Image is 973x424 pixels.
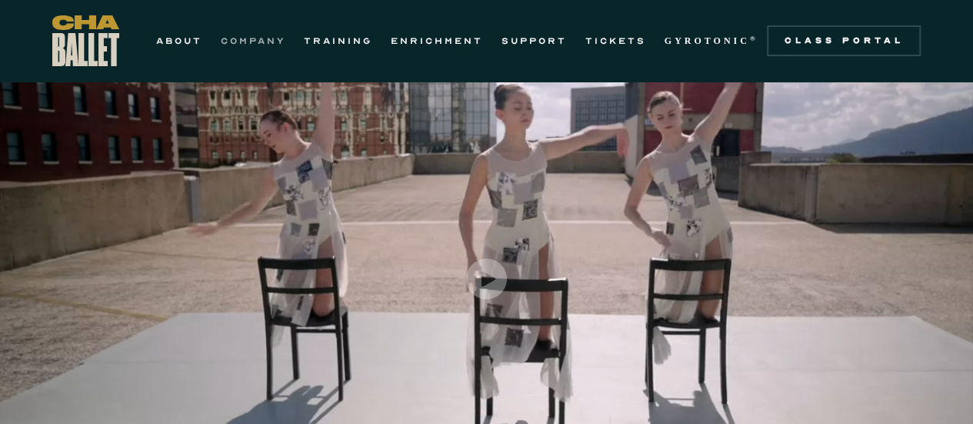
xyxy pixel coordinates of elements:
[304,32,372,50] a: TRAINING
[156,32,202,50] a: ABOUT
[767,25,921,56] a: Class Portal
[750,35,758,42] sup: ®
[221,32,285,50] a: COMPANY
[585,32,646,50] a: TICKETS
[501,32,567,50] a: SUPPORT
[391,32,483,50] a: ENRICHMENT
[52,15,119,66] a: home
[776,35,911,47] div: Class Portal
[665,32,758,50] a: GYROTONIC®
[665,35,750,46] strong: GYROTONIC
